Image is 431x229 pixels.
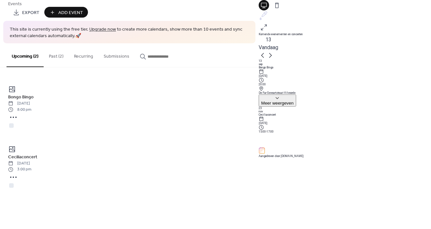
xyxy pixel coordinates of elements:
[280,154,304,158] a: [DOMAIN_NAME]
[8,166,251,172] span: 3:00 pm
[259,154,431,158] div: Aangedreven door
[22,9,39,16] span: Export
[259,66,431,69] div: Bongo Bingo
[10,26,249,39] span: This site is currently using the free tier. to create more calendars, show more than 10 events an...
[44,43,69,66] button: Past (2)
[259,33,431,36] div: Komende evenementen en concerten
[44,7,88,18] button: Add Event
[259,130,266,133] span: 15:00
[259,59,431,63] div: 13
[259,83,266,86] span: 20:00
[266,130,274,133] span: 17:00
[98,43,135,66] button: Submissions
[259,69,431,74] div: ​
[266,130,266,133] span: -
[259,94,296,107] button: ​Meer weergeven
[44,13,88,16] a: Add Event
[256,34,280,53] button: 13Vandaag
[261,95,294,101] div: ​
[8,7,44,18] a: Export
[8,153,37,160] span: Ceciliaconcert
[261,101,294,106] span: Meer weergeven
[259,86,431,91] div: ​
[259,74,267,78] span: [DATE]
[7,43,44,67] button: Upcoming (2)
[8,155,37,158] a: Ceciliaconcert
[259,63,431,66] div: sep
[259,122,267,125] span: [DATE]
[69,43,98,66] button: Recurring
[8,160,251,166] span: [DATE]
[259,113,431,116] div: Ceciliaconcert
[89,25,116,34] a: Upgrade now
[8,94,34,101] span: Bongo Bingo
[259,78,431,83] div: ​
[259,125,431,130] div: ​
[8,107,251,112] span: 8:00 pm
[259,91,295,94] span: De Far Geveartstraat Vilvoorde
[259,116,431,122] div: ​
[8,101,251,107] span: [DATE]
[58,9,83,16] span: Add Event
[8,95,34,98] a: Bongo Bingo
